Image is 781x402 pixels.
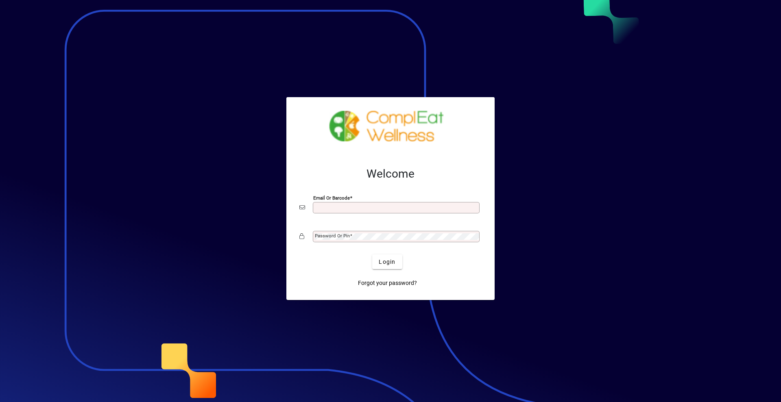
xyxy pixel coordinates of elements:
[358,279,417,287] span: Forgot your password?
[315,233,350,239] mat-label: Password or Pin
[355,276,420,290] a: Forgot your password?
[372,254,402,269] button: Login
[299,167,482,181] h2: Welcome
[379,258,395,266] span: Login
[313,195,350,201] mat-label: Email or Barcode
